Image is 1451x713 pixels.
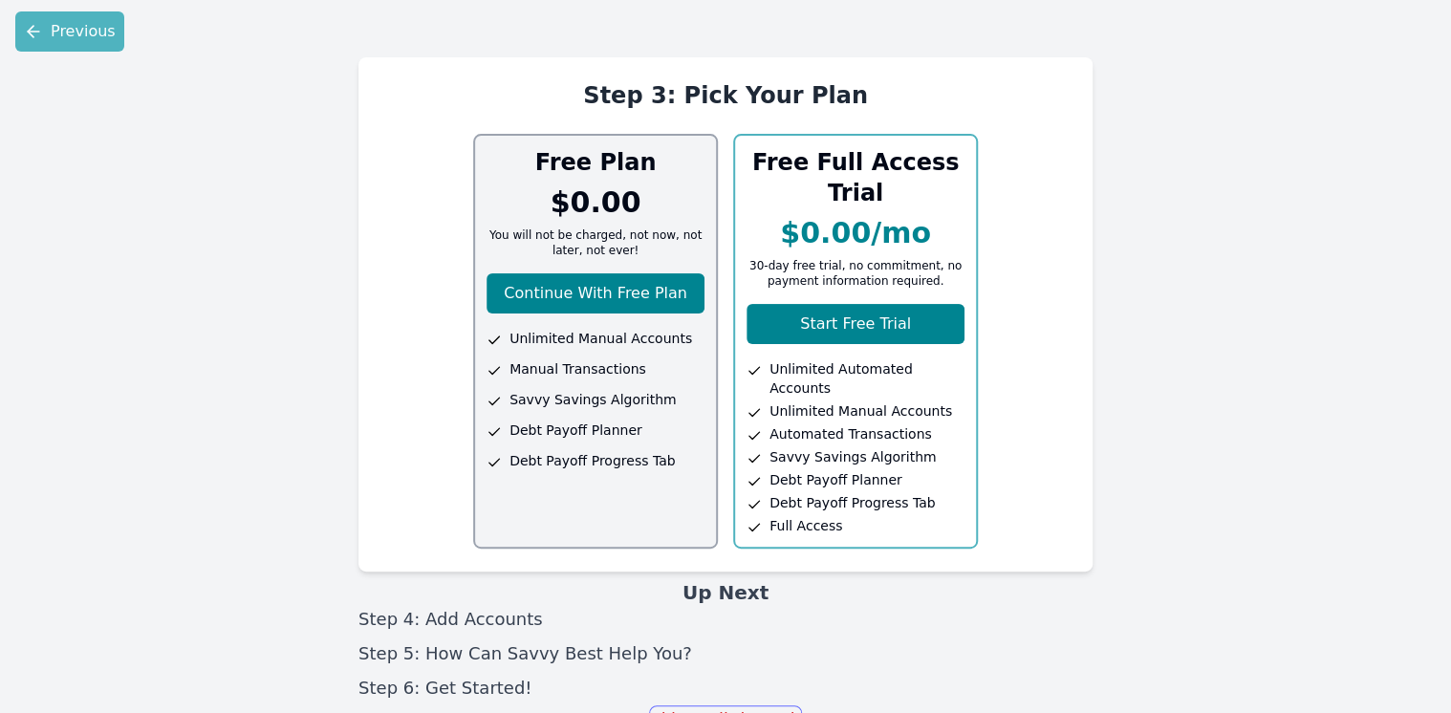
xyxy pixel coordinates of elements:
[509,329,692,348] span: Unlimited Manual Accounts
[358,675,1093,702] li: Step 6: Get Started!
[747,304,964,344] button: Start Free Trial
[358,606,1093,633] li: Step 4: Add Accounts
[769,493,935,512] span: Debt Payoff Progress Tab
[487,227,704,258] p: You will not be charged, not now, not later, not ever!
[551,185,641,220] p: $0.00
[509,390,676,409] span: Savvy Savings Algorithm
[15,11,124,52] button: Previous
[769,447,936,466] span: Savvy Savings Algorithm
[747,147,964,208] h3: Free Full Access Trial
[487,273,704,313] button: Continue With Free Plan
[509,421,642,440] span: Debt Payoff Planner
[769,359,964,398] span: Unlimited Automated Accounts
[769,424,932,443] span: Automated Transactions
[780,216,931,250] p: $0.00/mo
[769,516,842,535] span: Full Access
[509,359,646,378] span: Manual Transactions
[509,451,675,470] span: Debt Payoff Progress Tab
[358,640,1093,667] li: Step 5: How Can Savvy Best Help You?
[769,401,952,421] span: Unlimited Manual Accounts
[358,579,1093,606] h3: Up Next
[535,147,657,178] h3: Free Plan
[769,470,902,489] span: Debt Payoff Planner
[747,258,964,289] p: 30-day free trial, no commitment, no payment information required.
[381,80,1070,111] h2: Step 3: Pick Your Plan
